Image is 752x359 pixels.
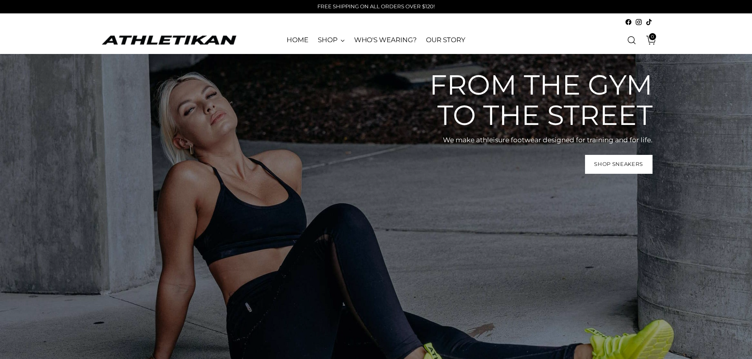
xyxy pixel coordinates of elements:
a: ATHLETIKAN [100,34,238,46]
a: Open cart modal [640,32,656,48]
a: Shop Sneakers [585,155,653,174]
p: FREE SHIPPING ON ALL ORDERS OVER $120! [317,3,435,11]
p: We make athleisure footwear designed for training and for life. [416,135,653,145]
a: SHOP [318,32,345,49]
a: Open search modal [624,32,639,48]
span: Shop Sneakers [594,160,643,168]
a: OUR STORY [426,32,465,49]
a: HOME [287,32,308,49]
span: 0 [649,33,656,40]
h2: From the gym to the street [416,70,653,130]
a: WHO'S WEARING? [354,32,417,49]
